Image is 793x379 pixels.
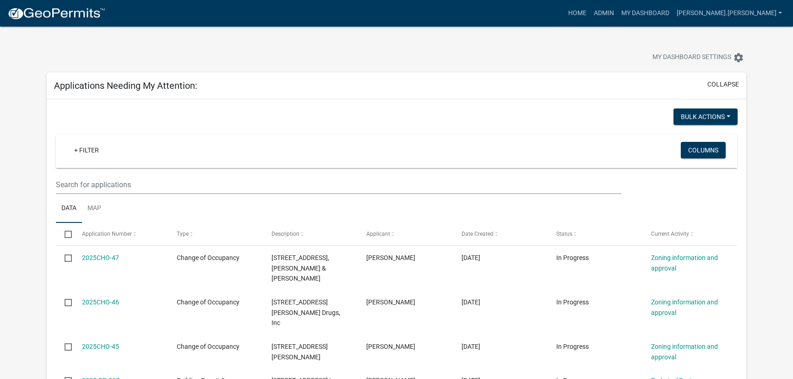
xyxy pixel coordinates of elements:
span: Change of Occupancy [177,343,239,350]
a: [PERSON_NAME].[PERSON_NAME] [673,5,786,22]
span: 08/05/2025 [462,298,480,306]
a: Admin [590,5,618,22]
datatable-header-cell: Status [547,223,642,245]
span: Type [177,231,189,237]
span: In Progress [556,254,589,261]
a: Data [56,194,82,223]
button: Columns [681,142,726,158]
span: In Progress [556,298,589,306]
span: 08/06/2025 [462,254,480,261]
span: Description [272,231,299,237]
a: Zoning information and approval [651,343,718,361]
span: Change of Occupancy [177,254,239,261]
span: Application Number [82,231,132,237]
span: 08/01/2025 [462,343,480,350]
span: Current Activity [651,231,689,237]
h5: Applications Needing My Attention: [54,80,197,91]
a: 2025CHO-45 [82,343,119,350]
datatable-header-cell: Application Number [73,223,168,245]
span: Date Created [462,231,494,237]
a: 2025CHO-47 [82,254,119,261]
datatable-header-cell: Current Activity [642,223,737,245]
a: 2025CHO-46 [82,298,119,306]
datatable-header-cell: Select [56,223,73,245]
span: 1050 W MARKET ST Kesling Drugs, Inc [272,298,340,327]
span: 231 E MIAMI AVE De Mar, Andrea Somara Rodriquez & Martinez, Cecill [272,254,329,282]
span: 1005 -07 NORTH ST Zoluk, Omar Ramiro [272,343,328,361]
a: + Filter [67,142,106,158]
a: Zoning information and approval [651,298,718,316]
span: Applicant [366,231,390,237]
button: collapse [707,80,739,89]
a: Home [565,5,590,22]
a: Map [82,194,107,223]
span: Edythe Martyne Barber [366,298,415,306]
span: Andrea Rodriguez [366,254,415,261]
datatable-header-cell: Date Created [452,223,547,245]
span: In Progress [556,343,589,350]
datatable-header-cell: Type [168,223,263,245]
span: My Dashboard Settings [652,52,731,63]
span: Omar Zoluk [366,343,415,350]
i: settings [733,52,744,63]
button: Bulk Actions [674,108,738,125]
a: Zoning information and approval [651,254,718,272]
button: My Dashboard Settingssettings [645,49,751,66]
input: Search for applications [56,175,622,194]
span: Change of Occupancy [177,298,239,306]
datatable-header-cell: Applicant [358,223,452,245]
datatable-header-cell: Description [263,223,358,245]
a: My Dashboard [618,5,673,22]
span: Status [556,231,572,237]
